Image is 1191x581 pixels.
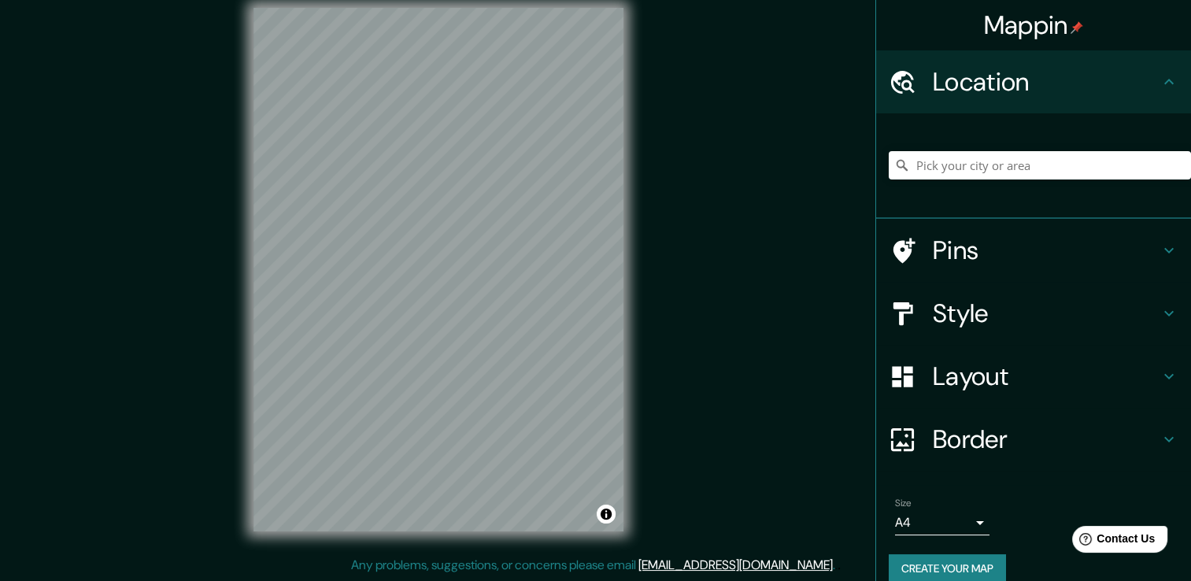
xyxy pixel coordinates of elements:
label: Size [895,497,912,510]
canvas: Map [253,8,623,531]
h4: Border [933,424,1160,455]
div: . [835,556,838,575]
p: Any problems, suggestions, or concerns please email . [351,556,835,575]
div: Border [876,408,1191,471]
h4: Style [933,298,1160,329]
div: Layout [876,345,1191,408]
h4: Layout [933,361,1160,392]
iframe: Help widget launcher [1051,520,1174,564]
h4: Mappin [984,9,1084,41]
h4: Pins [933,235,1160,266]
div: Style [876,282,1191,345]
div: . [838,556,841,575]
button: Toggle attribution [597,505,616,524]
h4: Location [933,66,1160,98]
div: Location [876,50,1191,113]
a: [EMAIL_ADDRESS][DOMAIN_NAME] [638,557,833,573]
img: pin-icon.png [1071,21,1083,34]
div: A4 [895,510,989,535]
div: Pins [876,219,1191,282]
input: Pick your city or area [889,151,1191,179]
